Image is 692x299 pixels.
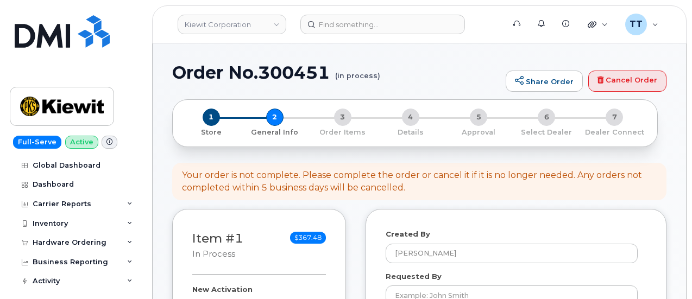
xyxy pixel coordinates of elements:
[182,169,657,194] div: Your order is not complete. Please complete the order or cancel it if it is no longer needed. Any...
[645,252,684,291] iframe: Messenger Launcher
[192,232,243,259] h3: Item #1
[172,63,500,82] h1: Order No.300451
[335,63,380,80] small: (in process)
[386,229,430,239] label: Created By
[290,232,326,244] span: $367.48
[186,128,236,137] p: Store
[386,271,442,282] label: Requested By
[203,109,220,126] span: 1
[506,71,583,92] a: Share Order
[192,249,235,259] small: in process
[181,126,241,137] a: 1 Store
[588,71,666,92] a: Cancel Order
[192,285,253,294] strong: New Activation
